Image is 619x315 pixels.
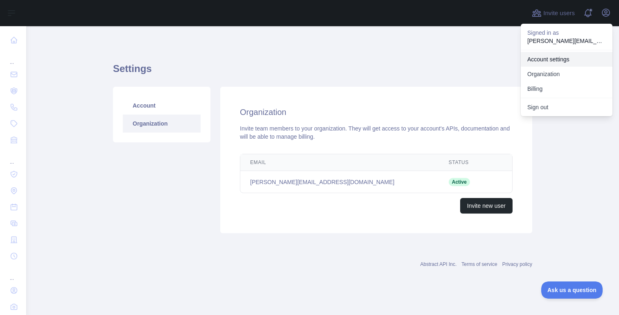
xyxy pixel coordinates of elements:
p: [PERSON_NAME][EMAIL_ADDRESS][DOMAIN_NAME] [527,37,606,45]
a: Account settings [521,52,612,67]
a: Organization [521,67,612,81]
iframe: Toggle Customer Support [541,281,603,299]
span: Active [449,178,470,186]
a: Organization [123,115,201,133]
button: Sign out [521,100,612,115]
p: Signed in as [527,29,606,37]
button: Invite users [530,7,576,20]
a: Account [123,97,201,115]
h2: Organization [240,106,513,118]
button: Billing [521,81,612,96]
div: ... [7,49,20,65]
th: Email [240,154,439,171]
h1: Settings [113,62,532,82]
div: Invite team members to your organization. They will get access to your account's APIs, documentat... [240,124,513,141]
span: Invite users [543,9,575,18]
th: Status [439,154,488,171]
td: [PERSON_NAME][EMAIL_ADDRESS][DOMAIN_NAME] [240,171,439,193]
a: Abstract API Inc. [420,261,457,267]
a: Privacy policy [502,261,532,267]
div: ... [7,149,20,165]
div: ... [7,265,20,281]
a: Terms of service [461,261,497,267]
button: Invite new user [460,198,513,214]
